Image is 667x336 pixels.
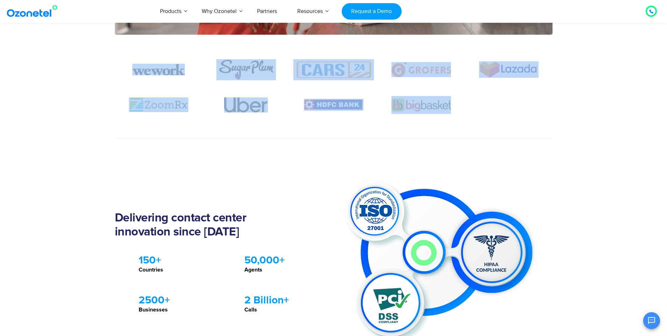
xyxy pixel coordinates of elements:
[244,267,262,273] strong: Agents
[342,3,402,20] a: Request a Demo
[139,307,168,313] strong: Businesses
[139,295,170,306] strong: 2500+
[244,255,285,266] strong: 50,000+
[643,312,660,329] button: Open chat
[115,211,299,239] h2: Delivering contact center innovation since [DATE]
[139,255,161,266] strong: 150+
[244,295,289,306] strong: 2 Billion+
[244,307,257,313] strong: Calls
[139,267,163,273] strong: Countries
